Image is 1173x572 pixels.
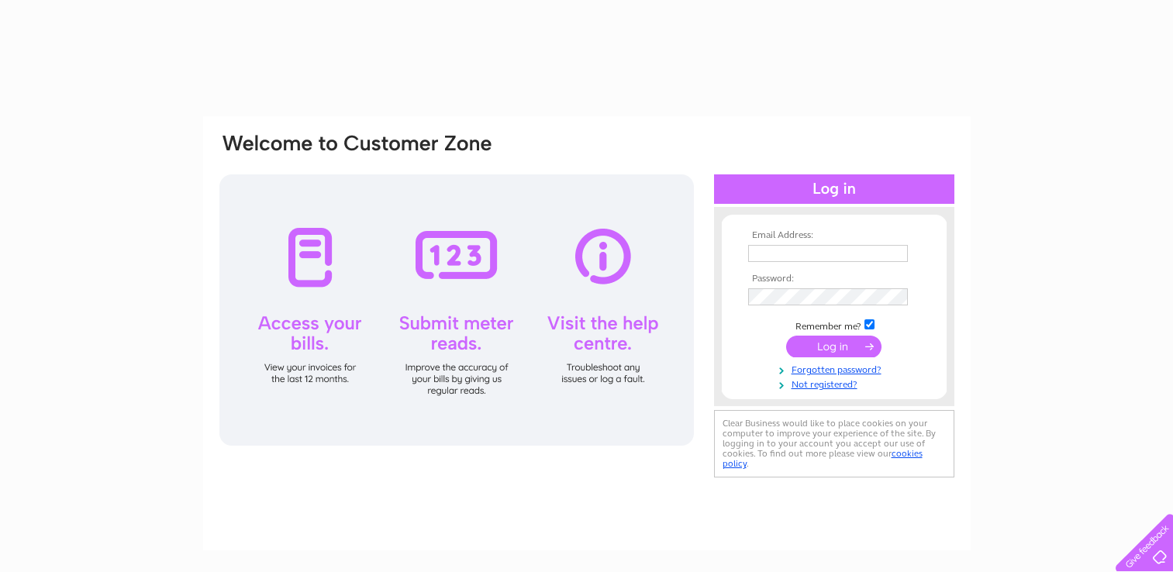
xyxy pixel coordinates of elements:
input: Submit [786,336,881,357]
th: Email Address: [744,230,924,241]
a: Forgotten password? [748,361,924,376]
th: Password: [744,274,924,284]
div: Clear Business would like to place cookies on your computer to improve your experience of the sit... [714,410,954,477]
a: Not registered? [748,376,924,391]
a: cookies policy [723,448,923,469]
td: Remember me? [744,317,924,333]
